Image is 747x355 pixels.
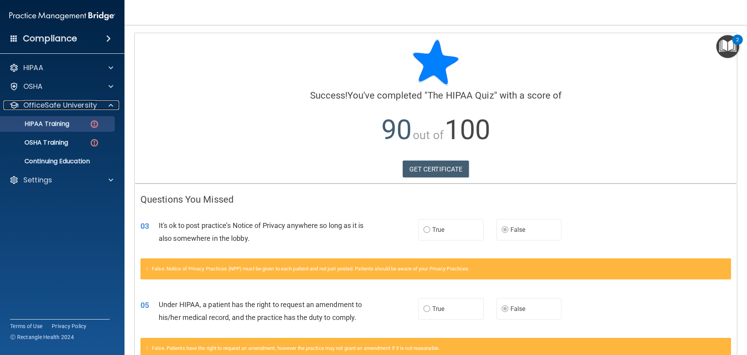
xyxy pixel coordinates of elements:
span: Under HIPAA, a patient has the right to request an amendment to his/her medical record, and the p... [159,300,362,321]
p: OfficeSafe University [23,101,97,110]
span: Ⓒ Rectangle Health 2024 [10,333,74,341]
span: 90 [381,114,412,146]
a: HIPAA [9,63,113,72]
span: out of [413,128,444,142]
span: False. Patients have the right to request an amendment, however the practice may not grant an ame... [152,345,440,351]
span: 03 [140,221,149,231]
span: 100 [445,114,490,146]
a: OSHA [9,82,113,91]
h4: You've completed " " with a score of [140,90,731,101]
img: danger-circle.6113f641.png [89,138,99,148]
input: False [502,227,509,233]
a: Terms of Use [10,322,42,330]
input: False [502,306,509,312]
h4: Compliance [23,33,77,44]
div: 2 [736,40,739,50]
img: danger-circle.6113f641.png [89,119,99,129]
span: False [510,226,526,233]
span: 05 [140,300,149,310]
p: Continuing Education [5,157,111,165]
span: It's ok to post practice’s Notice of Privacy anywhere so long as it is also somewhere in the lobby. [159,221,363,242]
span: False. Notice of Privacy Practices (NPP) must be given to each patient and not just posted. Patie... [152,266,469,272]
input: True [423,306,430,312]
a: Privacy Policy [52,322,87,330]
span: True [432,305,444,313]
p: OSHA Training [5,139,68,147]
p: HIPAA [23,63,43,72]
span: The HIPAA Quiz [428,90,494,101]
span: True [432,226,444,233]
p: Settings [23,175,52,185]
span: Success! [310,90,348,101]
span: False [510,305,526,313]
img: PMB logo [9,8,115,24]
p: OSHA [23,82,43,91]
a: Settings [9,175,113,185]
h4: Questions You Missed [140,194,731,205]
input: True [423,227,430,233]
a: GET CERTIFICATE [403,161,469,178]
button: Open Resource Center, 2 new notifications [716,35,739,58]
a: OfficeSafe University [9,101,113,110]
img: blue-star-rounded.9d042014.png [412,39,459,86]
p: HIPAA Training [5,120,69,128]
